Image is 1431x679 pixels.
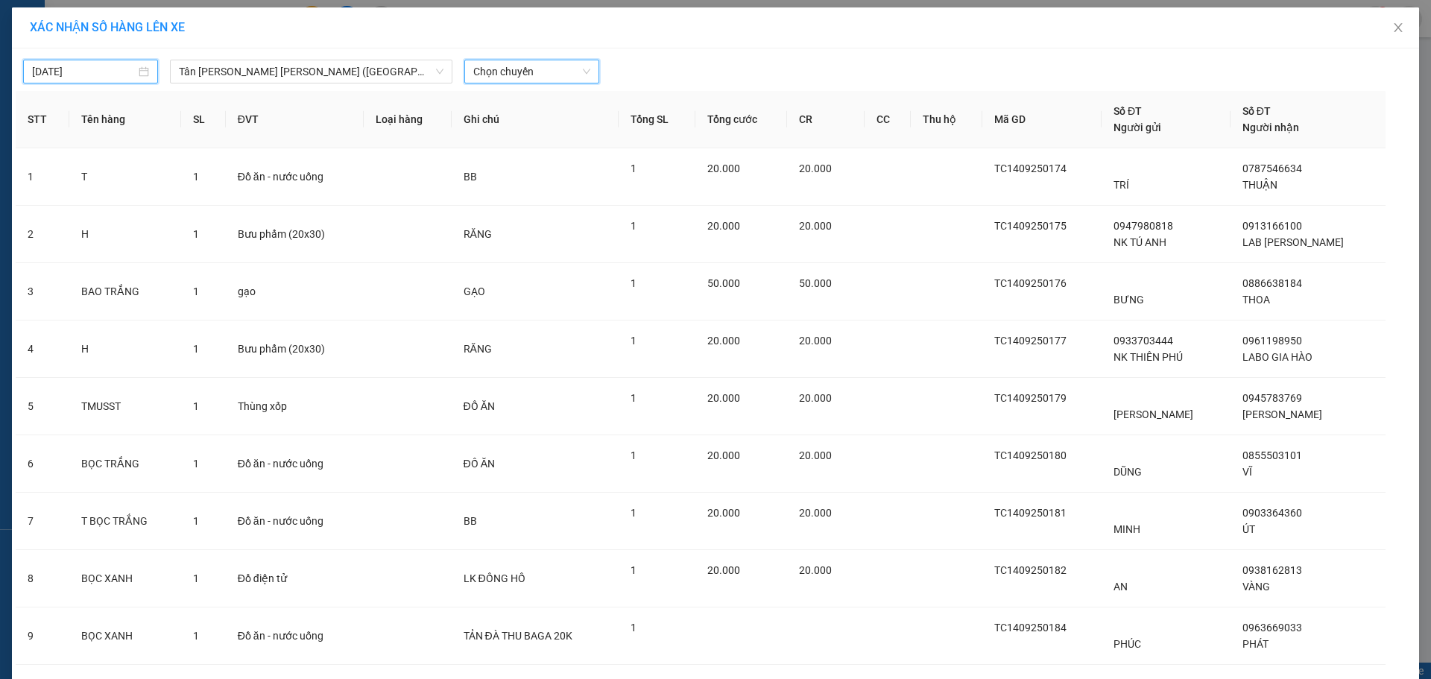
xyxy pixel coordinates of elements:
span: 1 [631,622,636,634]
span: 0963669033 [1242,622,1302,634]
span: DŨNG [1113,466,1142,478]
span: 1 [631,564,636,576]
span: 1 [193,400,199,412]
td: 6 [16,435,69,493]
span: 0933703444 [1113,335,1173,347]
span: ĐỒ ĂN [464,400,495,412]
span: 0913166100 [1242,220,1302,232]
span: PHÚC [1113,638,1141,650]
td: 8 [16,550,69,607]
td: BỌC TRẮNG [69,435,181,493]
span: Số ĐT [1113,105,1142,117]
span: TC1409250181 [994,507,1067,519]
span: 1 [631,335,636,347]
span: ÚT [1242,523,1255,535]
span: TRÍ [1113,179,1129,191]
span: RĂNG [464,343,492,355]
span: 1 [193,285,199,297]
span: TC1409250180 [994,449,1067,461]
button: Close [1377,7,1419,49]
span: THUẬN [1242,179,1277,191]
span: GẠO [464,285,485,297]
span: TC1409250182 [994,564,1067,576]
span: BƯNG [1113,294,1144,306]
span: XÁC NHẬN SỐ HÀNG LÊN XE [30,20,185,34]
span: 0855503101 [1242,449,1302,461]
span: TC1409250176 [994,277,1067,289]
span: 50.000 [707,277,740,289]
span: 20.000 [799,335,832,347]
span: MINH [1113,523,1140,535]
th: Tổng SL [619,91,695,148]
span: RĂNG [464,228,492,240]
span: close [1392,22,1404,34]
span: TC1409250184 [994,622,1067,634]
span: VĨ [1242,466,1252,478]
span: 1 [631,449,636,461]
span: [PERSON_NAME] [1242,408,1322,420]
td: Đồ ăn - nước uống [226,493,364,550]
span: 20.000 [707,335,740,347]
span: 20.000 [707,220,740,232]
td: H [69,320,181,378]
span: 20.000 [799,392,832,404]
td: 7 [16,493,69,550]
th: Ghi chú [452,91,619,148]
span: LK ĐỒNG HỒ [464,572,525,584]
span: ĐỒ ĂN [464,458,495,470]
td: BỌC XANH [69,607,181,665]
span: 1 [193,572,199,584]
span: Người nhận [1242,121,1299,133]
span: 20.000 [707,507,740,519]
th: Tổng cước [695,91,787,148]
td: 5 [16,378,69,435]
span: 20.000 [799,162,832,174]
span: 20.000 [799,449,832,461]
td: Đồ ăn - nước uống [226,148,364,206]
td: 9 [16,607,69,665]
span: 1 [631,392,636,404]
span: down [435,67,444,76]
td: Đồ ăn - nước uống [226,607,364,665]
span: NK TÚ ANH [1113,236,1166,248]
span: 0947980818 [1113,220,1173,232]
th: ĐVT [226,91,364,148]
span: 20.000 [799,564,832,576]
span: NK THIÊN PHÚ [1113,351,1183,363]
span: LAB [PERSON_NAME] [1242,236,1344,248]
span: Chọn chuyến [473,60,590,83]
span: 1 [631,507,636,519]
span: 50.000 [799,277,832,289]
span: 0961198950 [1242,335,1302,347]
td: T BỌC TRẮNG [69,493,181,550]
span: 1 [193,630,199,642]
span: LABO GIA HÀO [1242,351,1312,363]
td: 1 [16,148,69,206]
span: Số ĐT [1242,105,1271,117]
span: 20.000 [707,564,740,576]
span: 20.000 [707,449,740,461]
span: 20.000 [707,162,740,174]
span: 0787546634 [1242,162,1302,174]
span: 0938162813 [1242,564,1302,576]
th: Mã GD [982,91,1102,148]
td: 3 [16,263,69,320]
span: Người gửi [1113,121,1161,133]
span: VÀNG [1242,581,1270,593]
td: Đồ ăn - nước uống [226,435,364,493]
span: 1 [193,515,199,527]
td: 2 [16,206,69,263]
span: TC1409250177 [994,335,1067,347]
td: Đồ điện tử [226,550,364,607]
span: 1 [631,220,636,232]
span: 0903364360 [1242,507,1302,519]
td: Bưu phẩm (20x30) [226,320,364,378]
th: CC [865,91,911,148]
td: BỌC XANH [69,550,181,607]
span: 0886638184 [1242,277,1302,289]
th: Thu hộ [911,91,982,148]
th: CR [787,91,865,148]
span: TC1409250175 [994,220,1067,232]
span: TC1409250179 [994,392,1067,404]
span: 1 [631,162,636,174]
